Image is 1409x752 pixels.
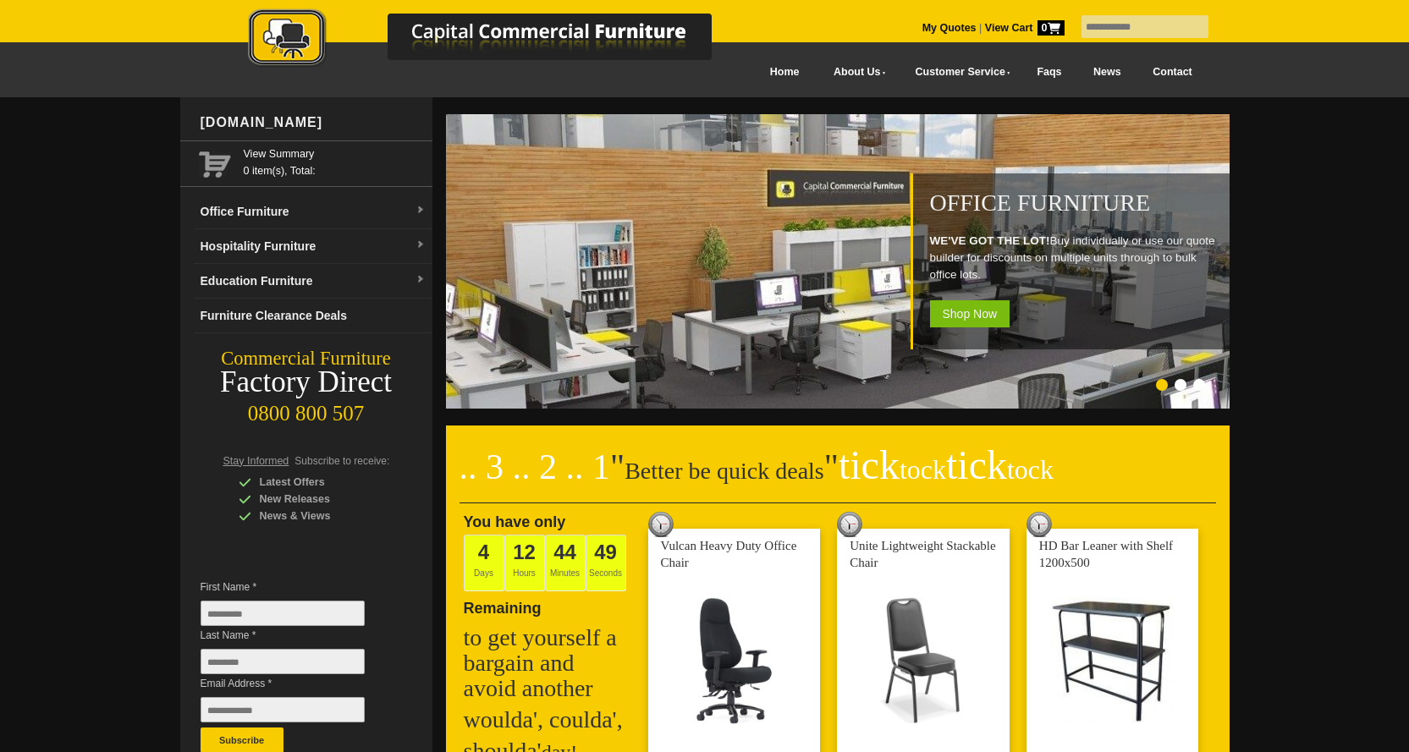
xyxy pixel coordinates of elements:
[1193,379,1205,391] li: Page dot 3
[201,675,390,692] span: Email Address *
[416,240,426,250] img: dropdown
[180,371,432,394] div: Factory Direct
[930,233,1221,283] p: Buy individually or use our quote builder for discounts on multiple units through to bulk office ...
[201,627,390,644] span: Last Name *
[1037,20,1065,36] span: 0
[1077,53,1137,91] a: News
[553,541,576,563] span: 44
[201,8,794,70] img: Capital Commercial Furniture Logo
[446,399,1233,411] a: Office Furniture WE'VE GOT THE LOT!Buy individually or use our quote builder for discounts on mul...
[824,447,1054,486] span: "
[194,97,432,148] div: [DOMAIN_NAME]
[416,206,426,216] img: dropdown
[460,447,611,486] span: .. 3 .. 2 .. 1
[930,234,1050,247] strong: WE'VE GOT THE LOT!
[239,491,399,508] div: New Releases
[464,707,633,733] h2: woulda', coulda',
[610,447,625,486] span: "
[201,697,365,722] input: Email Address *
[837,512,862,537] img: tick tock deal clock
[180,393,432,425] div: 0800 800 507
[478,541,489,563] span: 4
[244,145,426,162] a: View Summary
[982,22,1064,34] a: View Cart0
[930,190,1221,216] h1: Office Furniture
[1026,512,1052,537] img: tick tock deal clock
[545,535,586,591] span: Minutes
[896,53,1021,91] a: Customer Service
[201,601,365,626] input: First Name *
[586,535,626,591] span: Seconds
[930,300,1010,327] span: Shop Now
[201,649,365,674] input: Last Name *
[1007,454,1054,485] span: tock
[1021,53,1078,91] a: Faqs
[194,264,432,299] a: Education Furnituredropdown
[194,195,432,229] a: Office Furnituredropdown
[416,275,426,285] img: dropdown
[1156,379,1168,391] li: Page dot 1
[180,347,432,371] div: Commercial Furniture
[239,474,399,491] div: Latest Offers
[513,541,536,563] span: 12
[194,229,432,264] a: Hospitality Furnituredropdown
[815,53,896,91] a: About Us
[594,541,617,563] span: 49
[464,513,566,530] span: You have only
[464,535,504,591] span: Days
[201,579,390,596] span: First Name *
[460,453,1216,503] h2: Better be quick deals
[201,8,794,75] a: Capital Commercial Furniture Logo
[922,22,977,34] a: My Quotes
[1175,379,1186,391] li: Page dot 2
[985,22,1065,34] strong: View Cart
[244,145,426,177] span: 0 item(s), Total:
[446,114,1233,409] img: Office Furniture
[464,593,542,617] span: Remaining
[294,455,389,467] span: Subscribe to receive:
[1137,53,1208,91] a: Contact
[900,454,946,485] span: tock
[839,442,1054,487] span: tick tick
[194,299,432,333] a: Furniture Clearance Deals
[223,455,289,467] span: Stay Informed
[464,625,633,701] h2: to get yourself a bargain and avoid another
[648,512,674,537] img: tick tock deal clock
[239,508,399,524] div: News & Views
[504,535,545,591] span: Hours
